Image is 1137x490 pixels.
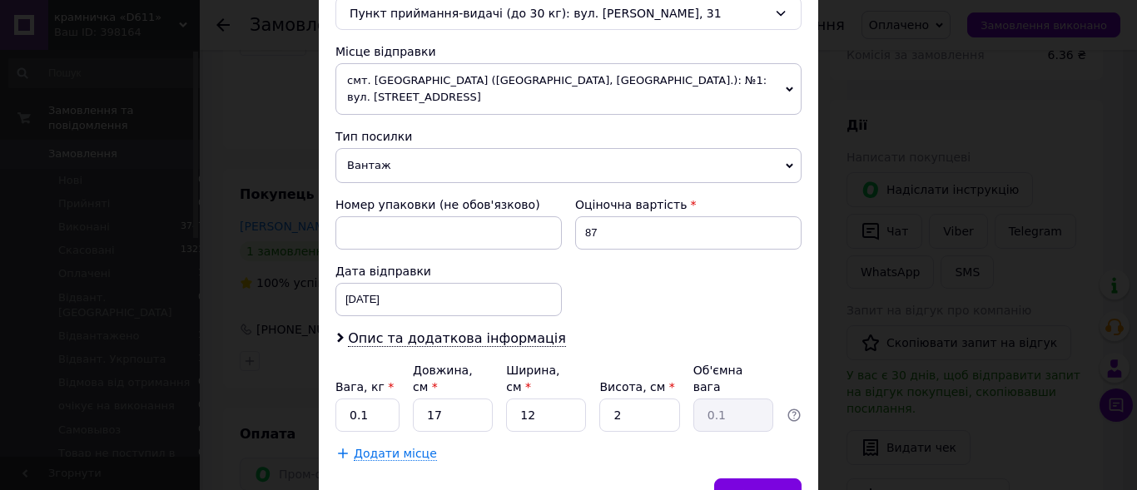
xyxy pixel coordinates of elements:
[335,130,412,143] span: Тип посилки
[413,364,473,393] label: Довжина, см
[335,263,562,280] div: Дата відправки
[335,45,436,58] span: Місце відправки
[348,330,566,347] span: Опис та додаткова інформація
[693,362,773,395] div: Об'ємна вага
[335,63,802,115] span: смт. [GEOGRAPHIC_DATA] ([GEOGRAPHIC_DATA], [GEOGRAPHIC_DATA].): №1: вул. [STREET_ADDRESS]
[335,196,562,213] div: Номер упаковки (не обов'язково)
[599,380,674,393] label: Висота, см
[354,447,437,461] span: Додати місце
[335,148,802,183] span: Вантаж
[506,364,559,393] label: Ширина, см
[335,380,394,393] label: Вага, кг
[575,196,802,213] div: Оціночна вартість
